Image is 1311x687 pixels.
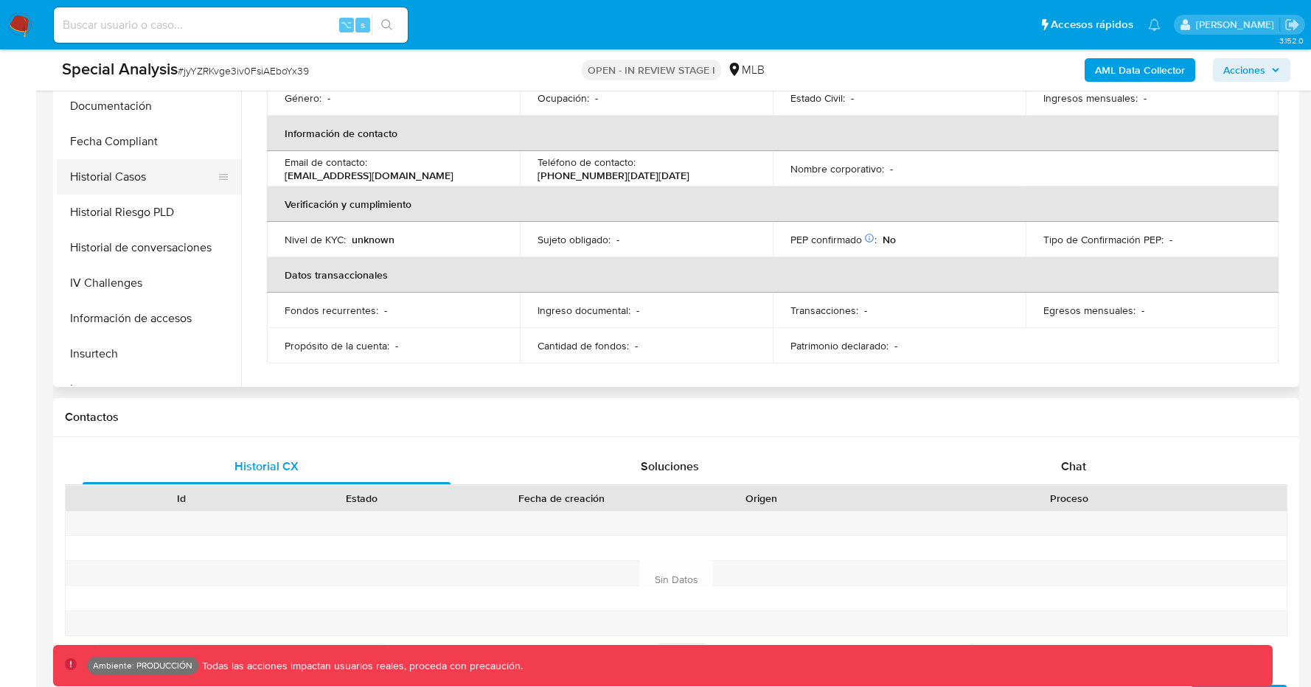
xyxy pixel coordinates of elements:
p: Teléfono de contacto : [538,156,636,169]
p: [EMAIL_ADDRESS][DOMAIN_NAME] [285,169,453,182]
button: AML Data Collector [1085,58,1195,82]
p: - [595,91,598,105]
p: - [894,339,897,352]
button: Anterior [96,644,386,667]
button: Documentación [57,88,241,124]
p: Fondos recurrentes : [285,304,378,317]
input: Buscar usuario o caso... [54,15,408,35]
p: Género : [285,91,321,105]
button: Historial Casos [57,159,229,195]
th: Verificación y cumplimiento [267,186,1279,222]
p: - [636,304,639,317]
button: Información de accesos [57,301,241,336]
a: Salir [1284,17,1300,32]
p: Nivel de KYC : [285,233,346,246]
button: Historial Riesgo PLD [57,195,241,230]
p: Estado Civil : [790,91,845,105]
button: Historial de conversaciones [57,230,241,265]
p: - [327,91,330,105]
span: Chat [1061,458,1086,475]
span: Página de [623,644,729,667]
th: Datos transaccionales [267,257,1279,293]
button: Siguiente [967,644,1257,667]
p: Tipo de Confirmación PEP : [1043,233,1164,246]
span: Accesos rápidos [1051,17,1133,32]
p: - [1144,91,1147,105]
span: Soluciones [641,458,699,475]
p: Transacciones : [790,304,858,317]
button: Fecha Compliant [57,124,241,159]
p: - [851,91,854,105]
p: - [635,339,638,352]
p: unknown [352,233,394,246]
p: mauro.ibarra@mercadolibre.com [1196,18,1279,32]
p: - [1169,233,1172,246]
p: - [864,304,867,317]
p: - [890,162,893,175]
p: OPEN - IN REVIEW STAGE I [582,60,721,80]
button: Insurtech [57,336,241,372]
p: - [395,339,398,352]
button: IV Challenges [57,265,241,301]
p: - [1141,304,1144,317]
button: search-icon [372,15,402,35]
button: Acciones [1213,58,1290,82]
div: MLB [727,62,765,78]
p: - [616,233,619,246]
div: Proceso [862,491,1276,506]
span: ⌥ [341,18,352,32]
p: Ingresos mensuales : [1043,91,1138,105]
span: Historial CX [234,458,299,475]
span: s [361,18,365,32]
span: 3.152.0 [1279,35,1304,46]
span: # jyYZRKvge3iv0FsiAEboYx39 [178,63,309,78]
button: Items [57,372,241,407]
p: Nombre corporativo : [790,162,884,175]
p: PEP confirmado : [790,233,877,246]
h1: Contactos [65,410,1287,425]
p: Sujeto obligado : [538,233,611,246]
div: Fecha de creación [462,491,661,506]
div: Id [102,491,261,506]
a: Notificaciones [1148,18,1161,31]
p: Propósito de la cuenta : [285,339,389,352]
th: Información de contacto [267,116,1279,151]
p: Cantidad de fondos : [538,339,629,352]
p: Email de contacto : [285,156,367,169]
p: Ocupación : [538,91,589,105]
p: - [384,304,387,317]
div: Origen [681,491,841,506]
b: Special Analysis [62,57,178,80]
div: Estado [282,491,441,506]
b: AML Data Collector [1095,58,1185,82]
p: Ambiente: PRODUCCIÓN [93,663,192,669]
p: [PHONE_NUMBER][DATE][DATE] [538,169,689,182]
p: No [883,233,896,246]
p: Ingreso documental : [538,304,630,317]
span: Acciones [1223,58,1265,82]
p: Egresos mensuales : [1043,304,1136,317]
p: Todas las acciones impactan usuarios reales, proceda con precaución. [198,659,523,673]
p: Patrimonio declarado : [790,339,889,352]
